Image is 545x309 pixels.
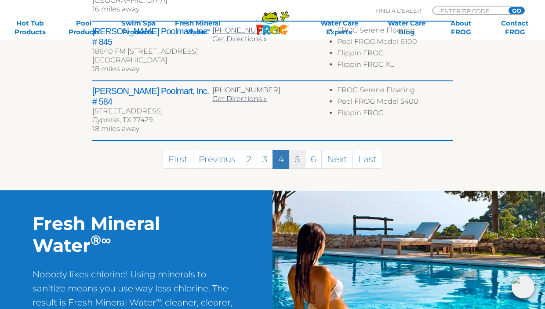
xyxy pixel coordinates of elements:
[92,26,212,47] h2: [PERSON_NAME] Poolmart, Inc. # 845
[156,295,161,304] sup: ∞
[63,19,105,36] a: PoolProducts
[352,150,382,169] a: Last
[33,212,240,256] h2: Fresh Mineral Water
[440,7,499,15] input: Zip Code Form
[257,150,273,169] a: 3
[101,232,111,248] sup: ∞
[212,86,280,94] a: [PHONE_NUMBER]
[163,150,193,169] a: First
[321,150,353,169] a: Next
[92,56,212,65] div: [GEOGRAPHIC_DATA]
[212,26,280,34] a: [PHONE_NUMBER]
[512,276,534,298] img: openIcon
[509,7,524,14] input: GO
[337,60,453,72] li: Flippin FROG XL
[337,49,453,60] li: Flippin FROG
[92,124,139,133] span: 18 miles away
[92,47,212,56] div: 18640 FM [STREET_ADDRESS]
[92,65,139,73] span: 18 miles away
[337,97,453,109] li: Pool FROG Model 5400
[91,232,101,248] sup: ®
[9,19,51,36] a: Hot TubProducts
[337,26,453,37] li: FROG Serene Floating
[212,95,267,103] a: Get Directions »
[337,37,453,49] li: Pool FROG Model 6100
[272,150,290,169] a: 4
[241,150,257,169] a: 2
[92,86,212,107] h2: [PERSON_NAME] Poolmart, Inc. # 584
[92,5,139,13] span: 16 miles away
[305,150,322,169] a: 6
[494,19,536,36] a: ContactFROG
[440,19,482,36] a: AboutFROG
[92,116,212,124] div: Cypress, TX 77429
[193,150,241,169] a: Previous
[92,107,212,116] div: [STREET_ADDRESS]
[337,86,453,97] li: FROG Serene Floating
[212,35,267,43] a: Get Directions »
[289,150,305,169] a: 5
[337,109,453,120] li: Flippin FROG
